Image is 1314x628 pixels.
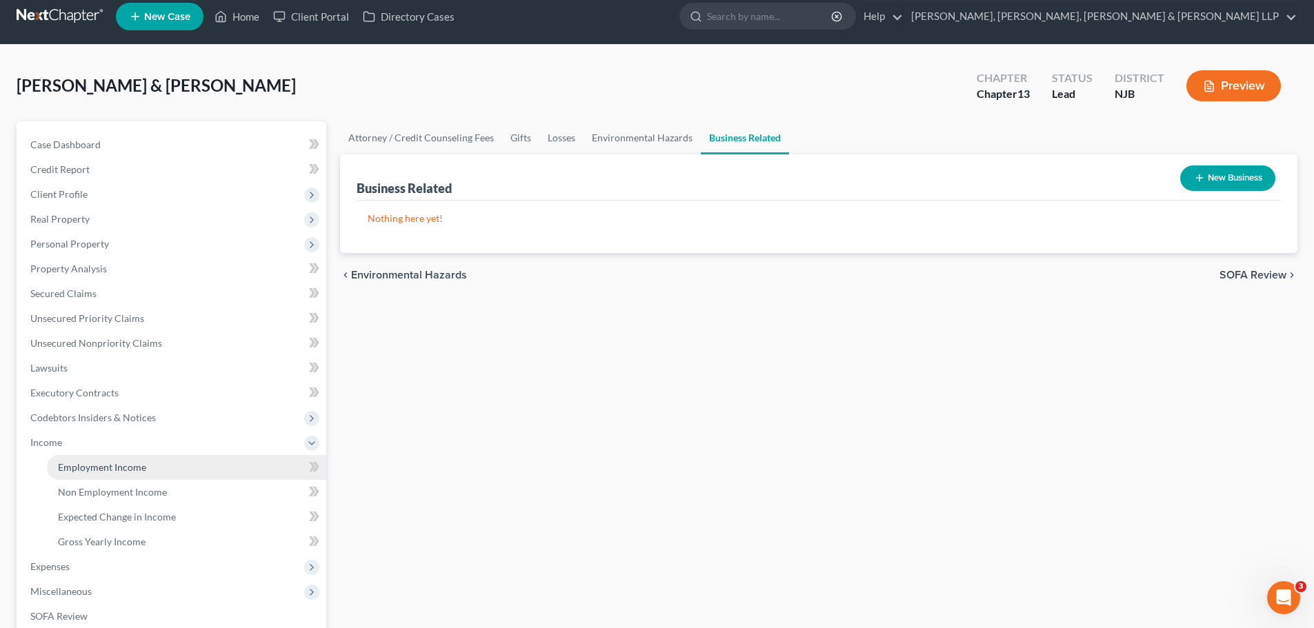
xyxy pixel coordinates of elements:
[1220,270,1297,281] button: SOFA Review chevron_right
[47,505,326,529] a: Expected Change in Income
[19,356,326,381] a: Lawsuits
[1220,270,1286,281] span: SOFA Review
[58,461,146,473] span: Employment Income
[340,270,351,281] i: chevron_left
[19,331,326,356] a: Unsecured Nonpriority Claims
[351,270,467,281] span: Environmental Hazards
[30,263,107,274] span: Property Analysis
[47,480,326,505] a: Non Employment Income
[857,4,903,29] a: Help
[19,381,326,405] a: Executory Contracts
[904,4,1297,29] a: [PERSON_NAME], [PERSON_NAME], [PERSON_NAME] & [PERSON_NAME] LLP
[30,238,109,250] span: Personal Property
[19,306,326,331] a: Unsecured Priority Claims
[30,610,88,622] span: SOFA Review
[30,362,68,374] span: Lawsuits
[30,412,156,423] span: Codebtors Insiders & Notices
[19,157,326,182] a: Credit Report
[1115,86,1164,102] div: NJB
[357,180,452,196] div: Business Related
[1186,70,1281,101] button: Preview
[977,70,1030,86] div: Chapter
[502,121,539,154] a: Gifts
[1180,165,1275,191] button: New Business
[1052,70,1093,86] div: Status
[584,121,701,154] a: Environmental Hazards
[47,529,326,554] a: Gross Yearly Income
[30,585,92,597] span: Miscellaneous
[356,4,461,29] a: Directory Cases
[47,455,326,480] a: Employment Income
[1017,87,1030,100] span: 13
[266,4,356,29] a: Client Portal
[17,75,296,95] span: [PERSON_NAME] & [PERSON_NAME]
[58,511,176,523] span: Expected Change in Income
[208,4,266,29] a: Home
[1115,70,1164,86] div: District
[30,436,62,448] span: Income
[30,560,70,572] span: Expenses
[19,256,326,281] a: Property Analysis
[30,139,101,150] span: Case Dashboard
[30,337,162,349] span: Unsecured Nonpriority Claims
[368,212,1270,225] p: Nothing here yet!
[144,12,190,22] span: New Case
[1286,270,1297,281] i: chevron_right
[30,188,88,200] span: Client Profile
[977,86,1030,102] div: Chapter
[701,121,789,154] a: Business Related
[340,270,467,281] button: chevron_left Environmental Hazards
[340,121,502,154] a: Attorney / Credit Counseling Fees
[1267,581,1300,614] iframe: Intercom live chat
[1295,581,1306,592] span: 3
[30,312,144,324] span: Unsecured Priority Claims
[539,121,584,154] a: Losses
[30,213,90,225] span: Real Property
[58,486,167,498] span: Non Employment Income
[19,281,326,306] a: Secured Claims
[58,536,146,547] span: Gross Yearly Income
[707,3,833,29] input: Search by name...
[19,132,326,157] a: Case Dashboard
[30,163,90,175] span: Credit Report
[30,287,97,299] span: Secured Claims
[30,387,119,398] span: Executory Contracts
[1052,86,1093,102] div: Lead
